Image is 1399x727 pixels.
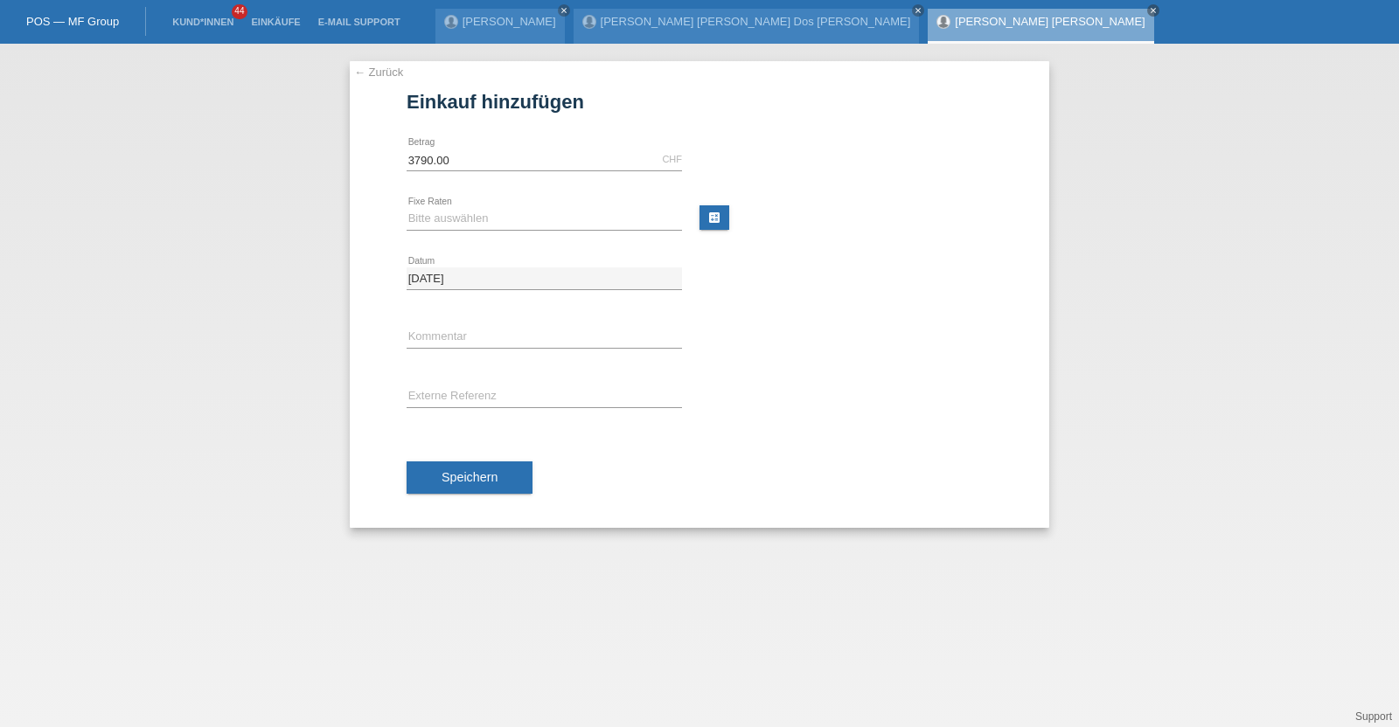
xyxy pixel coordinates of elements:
i: close [560,6,568,15]
div: CHF [662,154,682,164]
i: calculate [707,211,721,225]
a: Kund*innen [164,17,242,27]
h1: Einkauf hinzufügen [407,91,992,113]
a: Einkäufe [242,17,309,27]
button: Speichern [407,461,532,495]
a: [PERSON_NAME] [PERSON_NAME] Dos [PERSON_NAME] [601,15,911,28]
a: calculate [699,205,729,230]
a: E-Mail Support [310,17,409,27]
span: 44 [232,4,247,19]
a: POS — MF Group [26,15,119,28]
a: close [1147,4,1159,17]
i: close [914,6,922,15]
a: close [558,4,570,17]
i: close [1149,6,1158,15]
a: [PERSON_NAME] [PERSON_NAME] [955,15,1145,28]
span: Speichern [442,470,498,484]
a: Support [1355,710,1392,723]
a: [PERSON_NAME] [463,15,556,28]
a: ← Zurück [354,66,403,79]
a: close [912,4,924,17]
